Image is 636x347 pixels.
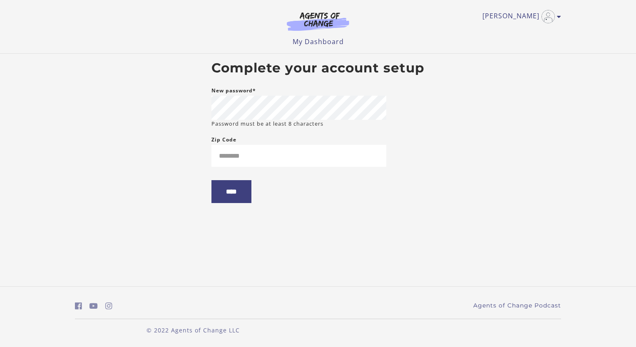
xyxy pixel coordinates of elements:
[75,302,82,310] i: https://www.facebook.com/groups/aswbtestprep (Open in a new window)
[473,301,561,310] a: Agents of Change Podcast
[211,86,256,96] label: New password*
[211,120,323,128] small: Password must be at least 8 characters
[89,302,98,310] i: https://www.youtube.com/c/AgentsofChangeTestPrepbyMeaganMitchell (Open in a new window)
[211,135,236,145] label: Zip Code
[105,302,112,310] i: https://www.instagram.com/agentsofchangeprep/ (Open in a new window)
[75,326,311,335] p: © 2022 Agents of Change LLC
[293,37,344,46] a: My Dashboard
[89,300,98,312] a: https://www.youtube.com/c/AgentsofChangeTestPrepbyMeaganMitchell (Open in a new window)
[278,12,358,31] img: Agents of Change Logo
[482,10,557,23] a: Toggle menu
[211,60,425,76] h2: Complete your account setup
[105,300,112,312] a: https://www.instagram.com/agentsofchangeprep/ (Open in a new window)
[75,300,82,312] a: https://www.facebook.com/groups/aswbtestprep (Open in a new window)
